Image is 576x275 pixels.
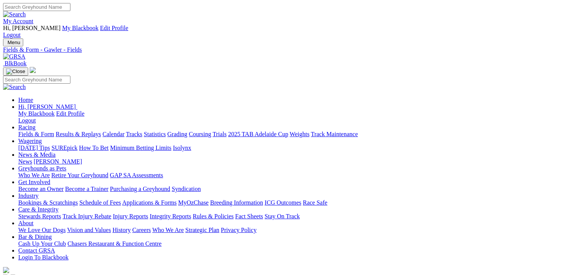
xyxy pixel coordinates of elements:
[18,227,573,234] div: About
[5,60,27,67] span: BlkBook
[79,145,109,151] a: How To Bet
[235,213,263,219] a: Fact Sheets
[178,199,209,206] a: MyOzChase
[3,67,28,76] button: Toggle navigation
[18,97,33,103] a: Home
[3,76,70,84] input: Search
[290,131,310,137] a: Weights
[18,179,50,185] a: Get Involved
[18,151,56,158] a: News & Media
[3,38,23,46] button: Toggle navigation
[51,145,77,151] a: SUREpick
[126,131,142,137] a: Tracks
[67,227,111,233] a: Vision and Values
[3,3,70,11] input: Search
[3,46,573,53] a: Fields & Form - Gawler - Fields
[56,110,85,117] a: Edit Profile
[152,227,184,233] a: Who We Are
[189,131,211,137] a: Coursing
[102,131,124,137] a: Calendar
[51,172,108,178] a: Retire Your Greyhound
[18,213,61,219] a: Stewards Reports
[62,213,111,219] a: Track Injury Rebate
[8,40,20,45] span: Menu
[18,186,64,192] a: Become an Owner
[65,186,108,192] a: Become a Trainer
[18,240,66,247] a: Cash Up Your Club
[172,186,201,192] a: Syndication
[18,240,573,247] div: Bar & Dining
[62,25,99,31] a: My Blackbook
[18,165,66,172] a: Greyhounds as Pets
[18,103,77,110] a: Hi, [PERSON_NAME]
[3,11,26,18] img: Search
[18,145,50,151] a: [DATE] Tips
[132,227,151,233] a: Careers
[144,131,166,137] a: Statistics
[3,267,9,273] img: logo-grsa-white.png
[18,172,573,179] div: Greyhounds as Pets
[18,172,50,178] a: Who We Are
[18,103,76,110] span: Hi, [PERSON_NAME]
[221,227,257,233] a: Privacy Policy
[303,199,327,206] a: Race Safe
[173,145,191,151] a: Isolynx
[18,131,54,137] a: Fields & Form
[18,117,36,124] a: Logout
[18,206,59,213] a: Care & Integrity
[212,131,227,137] a: Trials
[18,254,69,261] a: Login To Blackbook
[112,227,131,233] a: History
[210,199,263,206] a: Breeding Information
[265,213,300,219] a: Stay On Track
[18,145,573,151] div: Wagering
[79,199,121,206] a: Schedule of Fees
[18,227,65,233] a: We Love Our Dogs
[168,131,187,137] a: Grading
[18,192,38,199] a: Industry
[110,186,170,192] a: Purchasing a Greyhound
[193,213,234,219] a: Rules & Policies
[6,68,25,75] img: Close
[18,186,573,192] div: Get Involved
[56,131,101,137] a: Results & Replays
[18,131,573,138] div: Racing
[3,53,26,60] img: GRSA
[110,172,163,178] a: GAP SA Assessments
[34,158,82,165] a: [PERSON_NAME]
[150,213,191,219] a: Integrity Reports
[18,110,55,117] a: My Blackbook
[110,145,171,151] a: Minimum Betting Limits
[3,32,21,38] a: Logout
[18,247,55,254] a: Contact GRSA
[67,240,161,247] a: Chasers Restaurant & Function Centre
[18,158,573,165] div: News & Media
[3,18,34,24] a: My Account
[18,158,32,165] a: News
[18,213,573,220] div: Care & Integrity
[228,131,288,137] a: 2025 TAB Adelaide Cup
[18,138,42,144] a: Wagering
[100,25,128,31] a: Edit Profile
[3,84,26,91] img: Search
[122,199,177,206] a: Applications & Forms
[3,25,573,38] div: My Account
[265,199,301,206] a: ICG Outcomes
[18,220,34,226] a: About
[18,199,78,206] a: Bookings & Scratchings
[18,110,573,124] div: Hi, [PERSON_NAME]
[311,131,358,137] a: Track Maintenance
[18,124,35,130] a: Racing
[185,227,219,233] a: Strategic Plan
[30,67,36,73] img: logo-grsa-white.png
[3,25,61,31] span: Hi, [PERSON_NAME]
[18,199,573,206] div: Industry
[3,60,27,67] a: BlkBook
[18,234,52,240] a: Bar & Dining
[113,213,148,219] a: Injury Reports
